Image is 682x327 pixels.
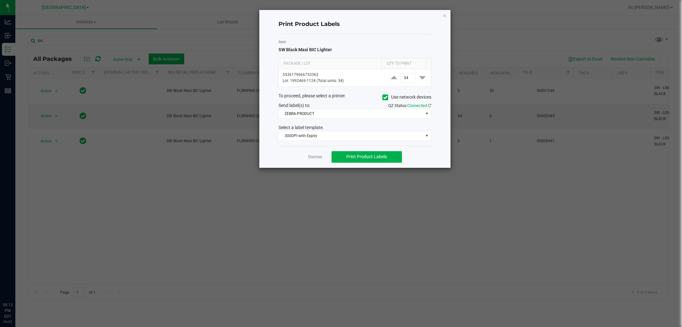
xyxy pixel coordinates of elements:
[283,72,381,78] p: 5536179666753362
[279,131,423,140] span: 300DPI with Expiry
[332,151,402,163] button: Print Product Labels
[279,109,423,118] span: ZEBRA-PRODUCT
[274,93,436,102] div: To proceed, please select a printer.
[388,103,431,108] span: QZ Status:
[274,124,436,131] div: Select a label template.
[278,20,431,29] h4: Print Product Labels
[382,94,431,101] label: Use network devices
[279,58,382,69] th: Package | Lot
[278,47,332,52] span: SW Black Maxi BIC Lighter
[6,276,26,295] iframe: Resource center
[308,154,322,160] a: Dismiss
[283,78,381,84] p: Lot: 1992469-1124 (Total units: 34)
[346,154,387,159] span: Print Product Labels
[278,39,431,45] label: Item
[382,58,426,69] th: Qty to Print
[278,103,310,108] span: Send label(s) to:
[407,103,427,108] span: Connected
